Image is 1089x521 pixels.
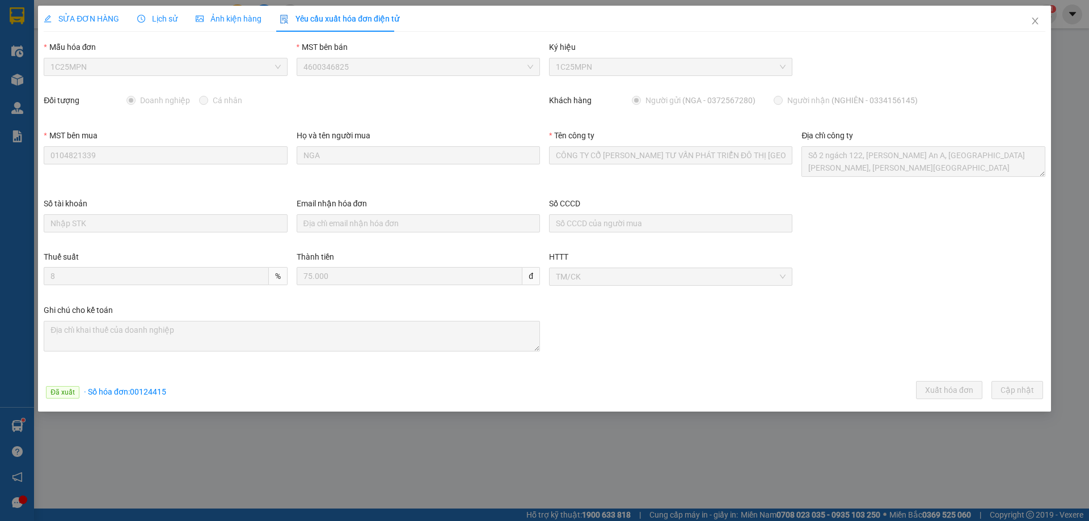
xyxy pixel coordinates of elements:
img: icon [280,15,289,24]
span: 4600346825 [303,58,533,75]
span: (NGHIÊN - 0334156145) [831,96,918,105]
span: SỬA ĐƠN HÀNG [44,14,119,23]
label: Thuế suất [44,252,79,261]
label: MST bên mua [44,131,97,140]
button: Xuất hóa đơn [916,381,982,399]
button: Close [1019,6,1051,37]
textarea: Địa chỉ công ty [801,146,1045,177]
label: Ký hiệu [549,43,576,52]
input: Số tài khoản [44,214,287,232]
label: Số tài khoản [44,199,87,208]
span: Ảnh kiện hàng [196,14,261,23]
label: Đối tượng [44,96,79,105]
label: Địa chỉ công ty [801,131,853,140]
span: picture [196,15,204,23]
span: TM/CK [556,268,786,285]
span: clock-circle [137,15,145,23]
label: Họ và tên người mua [297,131,370,140]
input: Họ và tên người mua [297,146,540,164]
label: Số CCCD [549,199,580,208]
label: Tên công ty [549,131,594,140]
label: Thành tiền [297,252,334,261]
input: Số CCCD [549,214,792,232]
span: % [269,267,288,285]
span: Người gửi [641,94,760,107]
input: MST bên mua [44,146,287,164]
span: · Số hóa đơn: 00124415 [84,387,166,396]
span: 1C25MPN [556,58,786,75]
label: MST bên bán [297,43,348,52]
input: Tên công ty [549,146,792,164]
span: Doanh nghiệp [136,94,195,107]
input: Thuế suất [44,267,268,285]
label: HTTT [549,252,568,261]
span: đ [522,267,540,285]
span: Lịch sử [137,14,178,23]
span: Yêu cầu xuất hóa đơn điện tử [280,14,399,23]
span: Đã xuất [46,386,79,399]
label: Mẫu hóa đơn [44,43,96,52]
label: Khách hàng [549,96,592,105]
span: close [1031,16,1040,26]
span: 1C25MPN [50,58,280,75]
textarea: Ghi chú đơn hàng Ghi chú cho kế toán [44,321,540,351]
span: Người nhận [783,94,922,107]
label: Ghi chú cho kế toán [44,306,113,315]
span: (NGA - 0372567280) [682,96,755,105]
span: edit [44,15,52,23]
button: Cập nhật [991,381,1043,399]
span: Cá nhân [208,94,247,107]
input: Email nhận hóa đơn [297,214,540,232]
label: Email nhận hóa đơn [297,199,368,208]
